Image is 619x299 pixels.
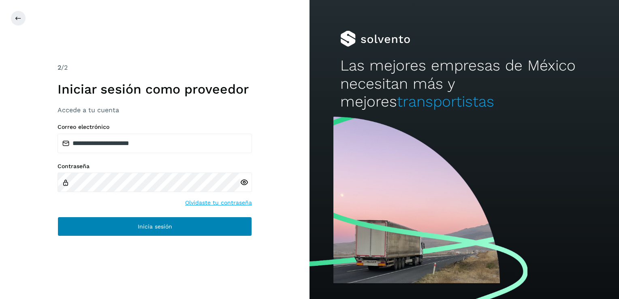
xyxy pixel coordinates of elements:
h2: Las mejores empresas de México necesitan más y mejores [340,57,588,111]
span: 2 [58,64,61,71]
a: Olvidaste tu contraseña [185,199,252,207]
label: Correo electrónico [58,124,252,130]
label: Contraseña [58,163,252,170]
div: /2 [58,63,252,73]
h3: Accede a tu cuenta [58,106,252,114]
button: Inicia sesión [58,217,252,236]
h1: Iniciar sesión como proveedor [58,81,252,97]
span: Inicia sesión [138,224,172,229]
span: transportistas [397,93,494,110]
